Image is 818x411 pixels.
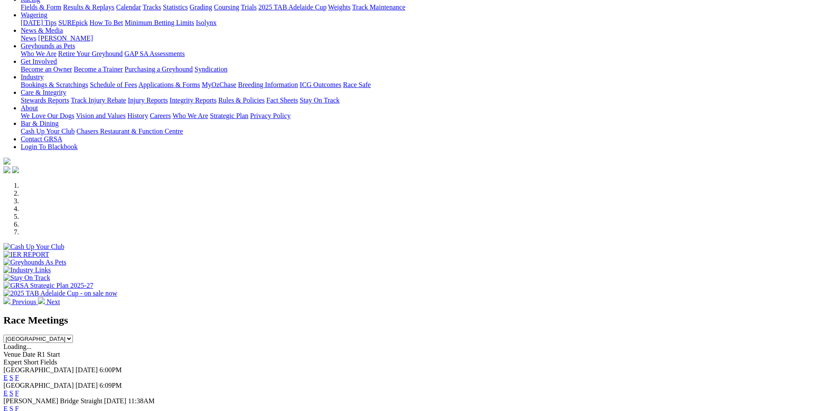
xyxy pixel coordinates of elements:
[194,65,227,73] a: Syndication
[3,290,117,297] img: 2025 TAB Adelaide Cup - on sale now
[21,143,78,150] a: Login To Blackbook
[218,97,265,104] a: Rules & Policies
[352,3,405,11] a: Track Maintenance
[21,81,88,88] a: Bookings & Scratchings
[12,166,19,173] img: twitter.svg
[3,351,21,358] span: Venue
[300,81,341,88] a: ICG Outcomes
[3,298,38,305] a: Previous
[9,389,13,397] a: S
[21,58,57,65] a: Get Involved
[40,358,57,366] span: Fields
[21,34,36,42] a: News
[214,3,239,11] a: Coursing
[3,166,10,173] img: facebook.svg
[3,314,815,326] h2: Race Meetings
[90,19,123,26] a: How To Bet
[3,258,66,266] img: Greyhounds As Pets
[3,274,50,282] img: Stay On Track
[172,112,208,119] a: Who We Are
[300,97,339,104] a: Stay On Track
[12,298,36,305] span: Previous
[63,3,114,11] a: Results & Replays
[21,19,815,27] div: Wagering
[3,397,102,405] span: [PERSON_NAME] Bridge Straight
[21,34,815,42] div: News & Media
[3,297,10,304] img: chevron-left-pager-white.svg
[21,97,69,104] a: Stewards Reports
[163,3,188,11] a: Statistics
[21,128,815,135] div: Bar & Dining
[76,128,183,135] a: Chasers Restaurant & Function Centre
[3,266,51,274] img: Industry Links
[21,112,815,120] div: About
[3,343,31,350] span: Loading...
[3,243,64,251] img: Cash Up Your Club
[138,81,200,88] a: Applications & Forms
[21,65,815,73] div: Get Involved
[38,297,45,304] img: chevron-right-pager-white.svg
[100,366,122,374] span: 6:00PM
[21,128,75,135] a: Cash Up Your Club
[100,382,122,389] span: 6:09PM
[190,3,212,11] a: Grading
[3,358,22,366] span: Expert
[21,135,62,143] a: Contact GRSA
[15,389,19,397] a: F
[202,81,236,88] a: MyOzChase
[21,65,72,73] a: Become an Owner
[75,366,98,374] span: [DATE]
[125,50,185,57] a: GAP SA Assessments
[38,298,60,305] a: Next
[125,65,193,73] a: Purchasing a Greyhound
[21,3,61,11] a: Fields & Form
[104,397,126,405] span: [DATE]
[3,366,74,374] span: [GEOGRAPHIC_DATA]
[21,19,56,26] a: [DATE] Tips
[9,374,13,381] a: S
[128,397,155,405] span: 11:38AM
[38,34,93,42] a: [PERSON_NAME]
[58,19,88,26] a: SUREpick
[21,73,44,81] a: Industry
[37,351,60,358] span: R1 Start
[238,81,298,88] a: Breeding Information
[128,97,168,104] a: Injury Reports
[21,3,815,11] div: Racing
[90,81,137,88] a: Schedule of Fees
[3,251,49,258] img: IER REPORT
[15,374,19,381] a: F
[75,382,98,389] span: [DATE]
[196,19,216,26] a: Isolynx
[21,112,74,119] a: We Love Our Dogs
[21,120,59,127] a: Bar & Dining
[21,27,63,34] a: News & Media
[343,81,370,88] a: Race Safe
[21,97,815,104] div: Care & Integrity
[74,65,123,73] a: Become a Trainer
[127,112,148,119] a: History
[258,3,326,11] a: 2025 TAB Adelaide Cup
[241,3,257,11] a: Trials
[21,11,47,19] a: Wagering
[328,3,351,11] a: Weights
[3,158,10,165] img: logo-grsa-white.png
[3,374,8,381] a: E
[150,112,171,119] a: Careers
[71,97,126,104] a: Track Injury Rebate
[22,351,35,358] span: Date
[169,97,216,104] a: Integrity Reports
[143,3,161,11] a: Tracks
[3,282,93,290] img: GRSA Strategic Plan 2025-27
[21,50,56,57] a: Who We Are
[76,112,125,119] a: Vision and Values
[58,50,123,57] a: Retire Your Greyhound
[21,104,38,112] a: About
[21,89,66,96] a: Care & Integrity
[250,112,291,119] a: Privacy Policy
[21,50,815,58] div: Greyhounds as Pets
[21,42,75,50] a: Greyhounds as Pets
[3,382,74,389] span: [GEOGRAPHIC_DATA]
[21,81,815,89] div: Industry
[3,389,8,397] a: E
